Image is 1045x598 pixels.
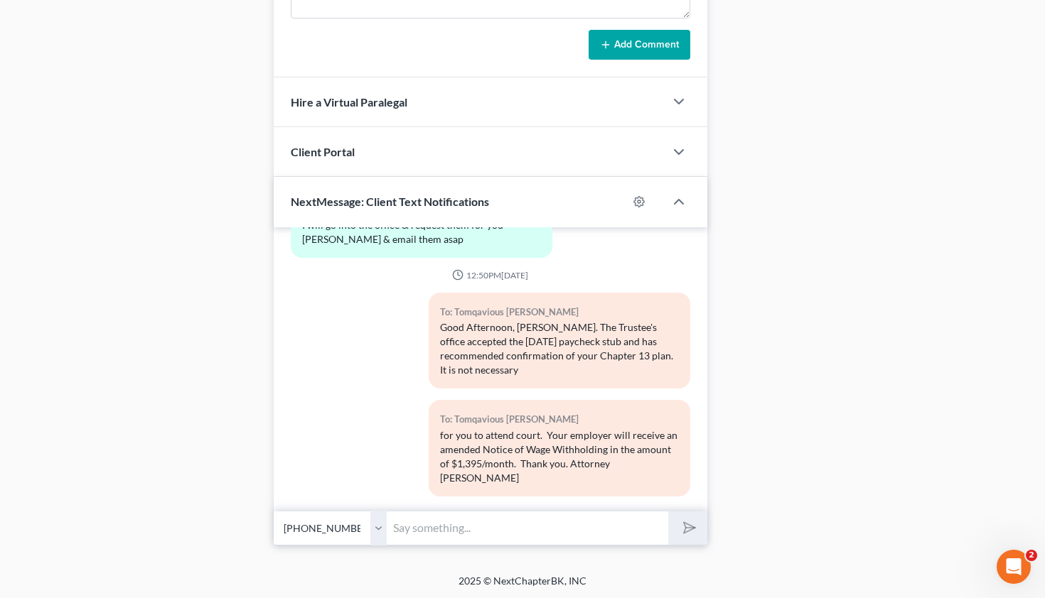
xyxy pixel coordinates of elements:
[440,304,680,320] div: To: Tomqavious [PERSON_NAME]
[440,428,680,485] div: for you to attend court. Your employer will receive an amended Notice of Wage Withholding in the ...
[291,195,489,208] span: NextMessage: Client Text Notifications
[997,550,1031,584] iframe: Intercom live chat
[302,218,542,246] div: I will go into the office & request them for you [PERSON_NAME] & email them asap
[589,30,690,60] button: Add Comment
[291,95,407,109] span: Hire a Virtual Paralegal
[440,320,680,377] div: Good Afternoon, [PERSON_NAME]. The Trustee's office accepted the [DATE] paycheck stub and has rec...
[440,411,680,428] div: To: Tomqavious [PERSON_NAME]
[1026,550,1037,561] span: 2
[387,511,669,545] input: Say something...
[291,145,355,158] span: Client Portal
[291,269,691,281] div: 12:50PM[DATE]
